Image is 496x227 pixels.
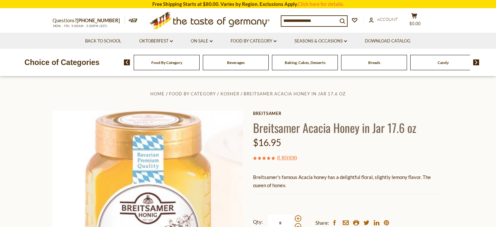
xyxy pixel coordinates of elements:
[294,38,347,45] a: Seasons & Occasions
[365,38,411,45] a: Download Catalog
[409,21,421,26] span: $0.00
[227,60,245,65] a: Beverages
[139,38,173,45] a: Oktoberfest
[77,17,120,23] a: [PHONE_NUMBER]
[231,38,277,45] a: Food By Category
[151,60,182,65] a: Food By Category
[253,120,444,135] h1: Breitsamer Acacia Honey in Jar 17.6 oz
[369,16,398,23] a: Account
[285,60,325,65] a: Baking, Cakes, Desserts
[253,218,263,226] strong: Qty:
[377,17,398,22] span: Account
[191,38,213,45] a: On Sale
[150,91,165,96] a: Home
[220,91,239,96] a: Kosher
[53,24,108,28] span: MON - FRI, 9:00AM - 5:00PM (EST)
[253,137,281,148] span: $16.95
[253,111,444,116] a: Breitsamer
[368,60,380,65] a: Breads
[405,13,424,29] button: $0.00
[278,154,295,161] a: 1 Review
[169,91,216,96] a: Food By Category
[315,219,329,227] span: Share:
[124,59,130,65] img: previous arrow
[298,1,344,7] a: Click here for details.
[253,173,444,189] p: Breitsamer's famous Acacia honey has a delightful floral, slightly lemony flavor. The queen of ho...
[85,38,121,45] a: Back to School
[438,60,449,65] a: Candy
[473,59,479,65] img: next arrow
[277,154,297,161] span: ( )
[244,91,346,96] a: Breitsamer Acacia Honey in Jar 17.6 oz
[53,16,125,25] p: Questions?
